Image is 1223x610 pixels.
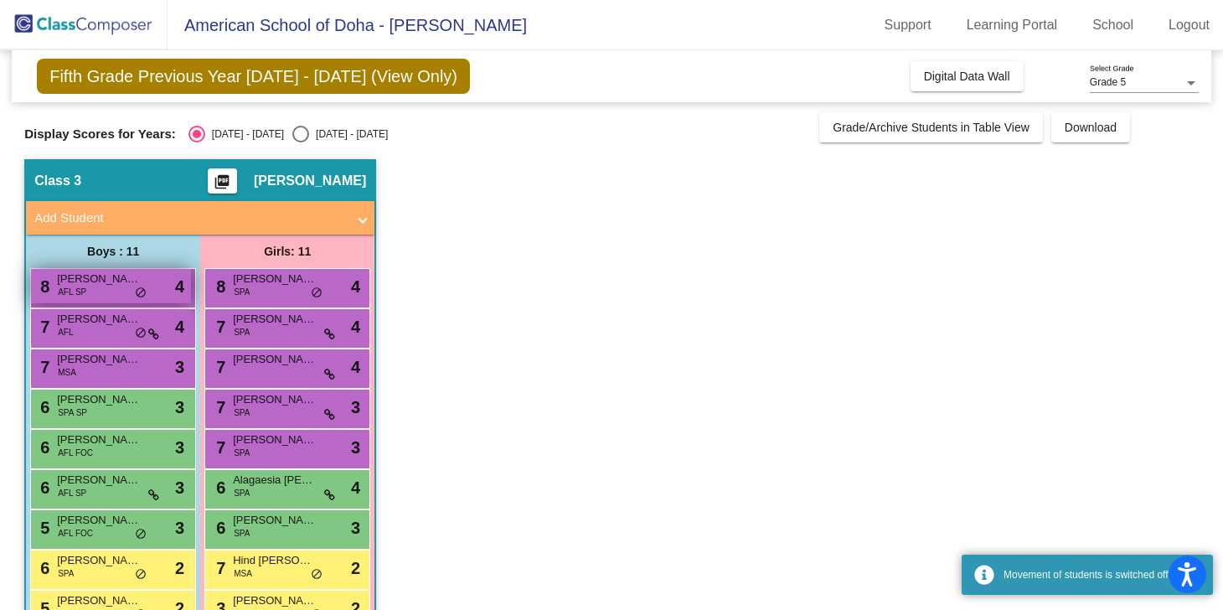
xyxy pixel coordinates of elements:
[175,435,184,460] span: 3
[311,287,323,300] span: do_not_disturb_alt
[819,112,1043,142] button: Grade/Archive Students in Table View
[58,366,76,379] span: MSA
[351,314,360,339] span: 4
[58,567,74,580] span: SPA
[36,478,49,497] span: 6
[36,559,49,577] span: 6
[871,12,945,39] a: Support
[233,391,317,408] span: [PERSON_NAME] Son
[57,351,141,368] span: [PERSON_NAME]
[36,358,49,376] span: 7
[953,12,1071,39] a: Learning Portal
[234,326,250,339] span: SPA
[351,475,360,500] span: 4
[36,277,49,296] span: 8
[233,472,317,489] span: Alagaesia [PERSON_NAME]
[205,127,284,142] div: [DATE] - [DATE]
[233,271,317,287] span: [PERSON_NAME]
[57,472,141,489] span: [PERSON_NAME]
[1051,112,1130,142] button: Download
[135,568,147,582] span: do_not_disturb_alt
[36,438,49,457] span: 6
[212,173,232,197] mat-icon: picture_as_pdf
[351,274,360,299] span: 4
[58,527,93,540] span: AFL FOC
[135,327,147,340] span: do_not_disturb_alt
[212,318,225,336] span: 7
[233,512,317,529] span: [PERSON_NAME]
[57,512,141,529] span: [PERSON_NAME]
[24,127,176,142] span: Display Scores for Years:
[175,515,184,540] span: 3
[135,528,147,541] span: do_not_disturb_alt
[351,515,360,540] span: 3
[200,235,374,268] div: Girls: 11
[175,354,184,380] span: 3
[234,406,250,419] span: SPA
[212,398,225,416] span: 7
[1079,12,1147,39] a: School
[924,70,1010,83] span: Digital Data Wall
[26,201,374,235] mat-expansion-panel-header: Add Student
[188,126,388,142] mat-radio-group: Select an option
[58,326,73,339] span: AFL
[37,59,470,94] span: Fifth Grade Previous Year [DATE] - [DATE] (View Only)
[1004,567,1200,582] div: Movement of students is switched off
[34,173,81,189] span: Class 3
[175,395,184,420] span: 3
[36,398,49,416] span: 6
[233,552,317,569] span: Hind [PERSON_NAME]
[57,391,141,408] span: [PERSON_NAME]
[254,173,366,189] span: [PERSON_NAME]
[212,519,225,537] span: 6
[309,127,388,142] div: [DATE] - [DATE]
[58,286,86,298] span: AFL SP
[234,286,250,298] span: SPA
[57,311,141,328] span: [PERSON_NAME]
[36,519,49,537] span: 5
[233,432,317,448] span: [PERSON_NAME]
[351,435,360,460] span: 3
[168,12,527,39] span: American School of Doha - [PERSON_NAME]
[135,287,147,300] span: do_not_disturb_alt
[57,552,141,569] span: [PERSON_NAME]
[57,592,141,609] span: [PERSON_NAME]
[234,527,250,540] span: SPA
[234,447,250,459] span: SPA
[212,358,225,376] span: 7
[58,447,93,459] span: AFL FOC
[351,354,360,380] span: 4
[36,318,49,336] span: 7
[351,556,360,581] span: 2
[233,592,317,609] span: [PERSON_NAME]
[234,567,252,580] span: MSA
[208,168,237,194] button: Print Students Details
[833,121,1029,134] span: Grade/Archive Students in Table View
[351,395,360,420] span: 3
[175,274,184,299] span: 4
[1090,76,1126,88] span: Grade 5
[175,556,184,581] span: 2
[212,438,225,457] span: 7
[1155,12,1223,39] a: Logout
[175,314,184,339] span: 4
[58,487,86,499] span: AFL SP
[57,271,141,287] span: [PERSON_NAME] [PERSON_NAME]
[212,478,225,497] span: 6
[234,487,250,499] span: SPA
[212,559,225,577] span: 7
[26,235,200,268] div: Boys : 11
[1065,121,1117,134] span: Download
[233,351,317,368] span: [PERSON_NAME]
[212,277,225,296] span: 8
[57,432,141,448] span: [PERSON_NAME]
[58,406,87,419] span: SPA SP
[175,475,184,500] span: 3
[233,311,317,328] span: [PERSON_NAME]
[311,568,323,582] span: do_not_disturb_alt
[34,209,346,228] mat-panel-title: Add Student
[911,61,1024,91] button: Digital Data Wall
